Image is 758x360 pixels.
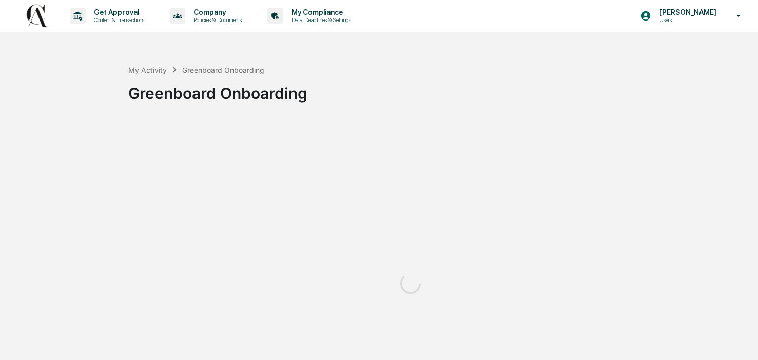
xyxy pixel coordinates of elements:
[25,4,49,27] img: logo
[651,16,722,24] p: Users
[185,8,247,16] p: Company
[283,16,356,24] p: Data, Deadlines & Settings
[86,16,149,24] p: Content & Transactions
[651,8,722,16] p: [PERSON_NAME]
[86,8,149,16] p: Get Approval
[128,76,753,103] div: Greenboard Onboarding
[283,8,356,16] p: My Compliance
[128,66,167,74] div: My Activity
[185,16,247,24] p: Policies & Documents
[182,66,264,74] div: Greenboard Onboarding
